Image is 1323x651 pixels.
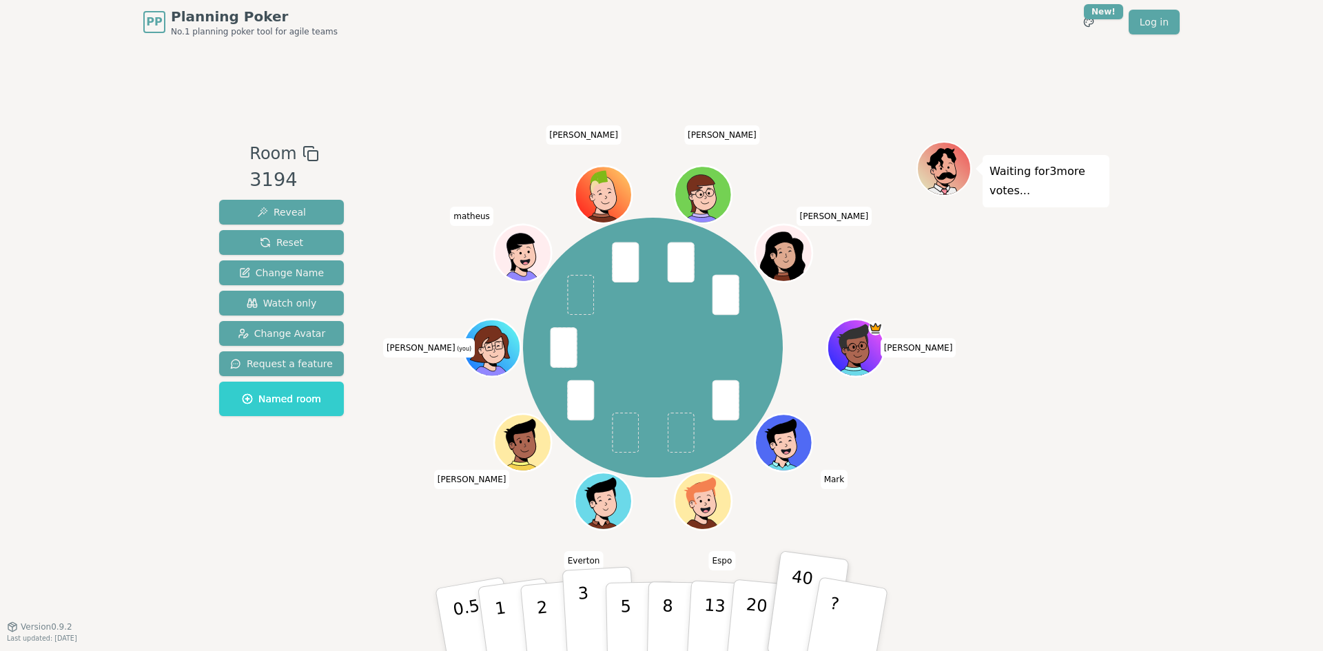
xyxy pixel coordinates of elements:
[868,321,883,335] span: Rafael is the host
[989,162,1102,200] p: Waiting for 3 more votes...
[455,346,472,352] span: (you)
[783,567,814,643] p: 40
[434,470,510,489] span: Click to change your name
[1129,10,1180,34] a: Log in
[247,296,317,310] span: Watch only
[709,551,736,570] span: Click to change your name
[219,321,344,346] button: Change Avatar
[249,141,296,166] span: Room
[257,205,306,219] span: Reveal
[21,621,72,632] span: Version 0.9.2
[219,260,344,285] button: Change Name
[465,321,519,375] button: Click to change your avatar
[238,327,326,340] span: Change Avatar
[171,26,338,37] span: No.1 planning poker tool for agile teams
[171,7,338,26] span: Planning Poker
[7,634,77,642] span: Last updated: [DATE]
[219,351,344,376] button: Request a feature
[821,470,848,489] span: Click to change your name
[1084,4,1123,19] div: New!
[219,200,344,225] button: Reveal
[219,382,344,416] button: Named room
[219,291,344,316] button: Watch only
[546,125,622,144] span: Click to change your name
[143,7,338,37] a: PPPlanning PokerNo.1 planning poker tool for agile teams
[249,166,318,194] div: 3194
[684,125,760,144] span: Click to change your name
[230,357,333,371] span: Request a feature
[7,621,72,632] button: Version0.9.2
[260,236,303,249] span: Reset
[219,230,344,255] button: Reset
[1076,10,1101,34] button: New!
[881,338,956,358] span: Click to change your name
[797,206,872,225] span: Click to change your name
[146,14,162,30] span: PP
[564,551,604,570] span: Click to change your name
[239,266,324,280] span: Change Name
[450,206,493,225] span: Click to change your name
[242,392,321,406] span: Named room
[383,338,475,358] span: Click to change your name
